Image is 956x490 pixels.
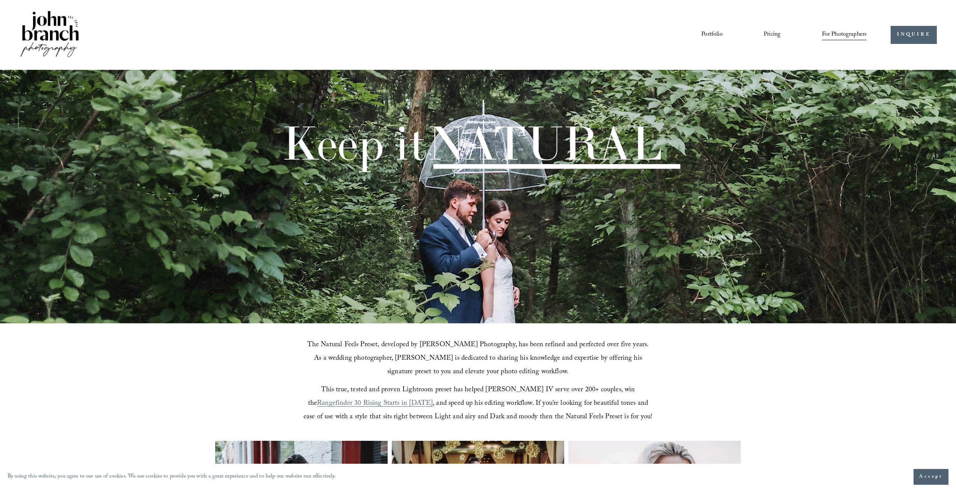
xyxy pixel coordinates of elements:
span: This true, tested and proven Lightroom preset has helped [PERSON_NAME] IV serve over 200+ couples... [308,384,637,410]
p: By using this website, you agree to our use of cookies. We use cookies to provide you with a grea... [8,472,336,482]
a: Pricing [764,29,781,41]
span: For Photographers [822,29,867,41]
img: John Branch IV Photography [19,9,80,60]
button: Accept [914,469,948,485]
span: , and speed up his editing workflow. If you’re looking for beautiful tones and ease of use with a... [304,398,652,423]
h1: Keep it [281,120,662,167]
a: INQUIRE [891,26,937,44]
a: Portfolio [701,29,722,41]
a: folder dropdown [822,29,867,41]
span: The Natural Feels Preset, developed by [PERSON_NAME] Photography, has been refined and perfected ... [307,339,651,378]
span: NATURAL [427,113,662,172]
span: Accept [919,473,943,481]
a: Rangefinder 30 Rising Starts in [DATE] [317,398,433,410]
